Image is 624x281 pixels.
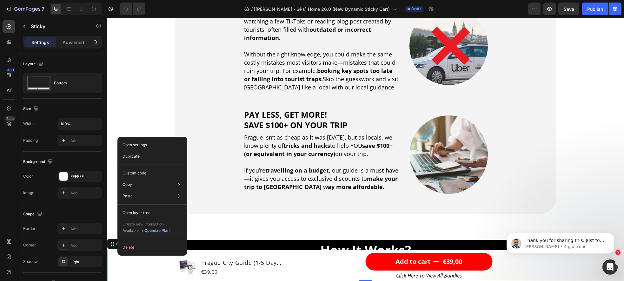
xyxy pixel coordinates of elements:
[137,149,291,173] span: If you’re , our guide is a must-have—it gives you access to exclusive discounts to
[23,173,33,179] div: Color
[70,190,100,196] div: Add...
[5,116,15,121] div: Beta
[42,5,44,13] p: 7
[23,105,40,113] div: Size
[615,250,621,255] span: 5
[31,39,49,46] p: Settings
[70,243,100,248] div: Add...
[23,121,34,127] div: Width
[254,6,390,12] span: [[PERSON_NAME] - GPs] Home 26.0 (New Dynamic Sticky Cart)
[123,210,150,216] p: Open layer tree
[411,6,421,12] span: Draft
[123,170,146,176] p: Custom code
[6,68,15,73] div: 450
[123,142,147,148] p: Open settings
[302,98,381,176] img: In our Perfect Prague Itinerary (Complete Prague Guide) from Time For Prague by Prague locals we ...
[137,116,286,140] span: Prague isn’t as cheap as it was [DATE], but as locals, we know plenty of to help YOU on your trip.
[23,158,54,166] div: Background
[289,238,324,250] div: Add to cart
[289,254,355,261] a: Click Here To View All Bundles
[70,259,100,265] div: Light
[3,3,47,15] button: 7
[137,124,286,140] strong: $100+ (or equivalent in your currency)
[23,210,43,219] div: Shape
[137,157,291,173] strong: make your trip to [GEOGRAPHIC_DATA] way more affordable.
[23,226,36,232] div: Border
[335,238,356,250] div: €39,00
[23,138,38,143] div: Padding
[63,39,84,46] p: Advanced
[137,91,220,102] span: PAY LESS, GET MORE!
[54,76,93,90] div: Bottom
[94,250,195,258] div: €39,00
[137,102,241,113] span: SAVE $100+ ON YOUR TRIP
[123,182,132,187] p: Copy
[255,124,268,132] strong: save
[587,6,603,12] div: Publish
[58,118,102,129] input: Auto
[23,242,36,248] div: Corner
[70,226,100,232] div: Add...
[107,18,624,281] iframe: Design area
[94,240,195,250] h1: Prague City Guide (1-5 Day Itinerary + Map)
[564,6,574,12] span: Save
[259,235,386,253] button: Add to cart
[23,259,38,265] div: Shadow
[497,219,624,264] iframe: Intercom notifications tin nhắn
[23,60,44,69] div: Layout
[158,149,222,156] strong: travelling on a budget
[213,224,304,241] strong: How It Works?
[137,49,286,65] strong: booking key spots too late or falling into tourist traps.
[144,227,170,234] button: Optimize Plan
[137,8,264,24] strong: outdated or incorrect information.
[582,3,608,15] button: Publish
[558,3,579,15] button: Save
[123,154,140,159] p: Duplicate
[70,138,100,144] div: Add...
[176,124,223,132] strong: tricks and hacks
[23,190,34,196] div: Image
[123,221,170,227] p: Create new interaction
[31,23,85,30] p: Sticky
[123,228,143,233] span: Available in
[120,242,185,253] button: Delete
[602,259,618,275] iframe: Intercom live chat
[120,3,145,15] div: Undo/Redo
[137,33,291,73] span: Without the right knowledge, you could make the same costly mistakes most visitors make—mistakes ...
[123,193,133,199] p: Paste
[251,6,253,12] span: /
[8,223,22,229] div: Sticky
[70,174,100,180] div: FFFFFF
